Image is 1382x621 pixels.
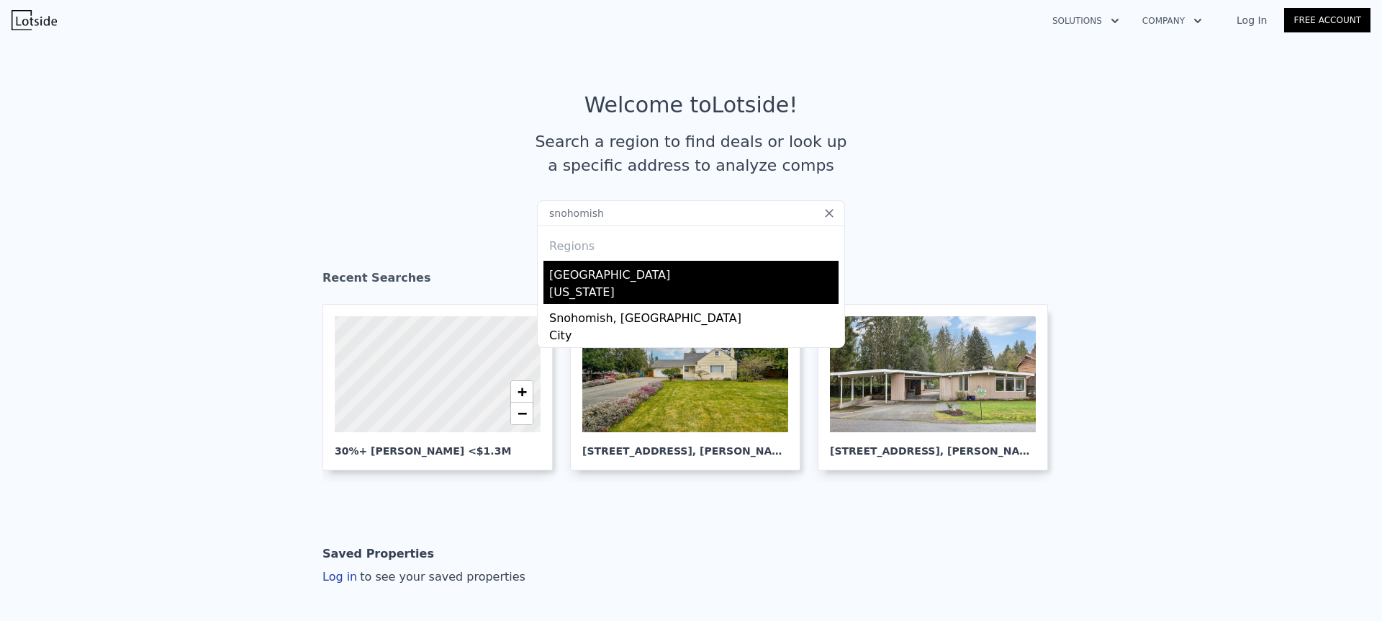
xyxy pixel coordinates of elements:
div: Search a region to find deals or look up a specific address to analyze comps [530,130,852,177]
div: Log in [322,568,525,586]
div: Welcome to Lotside ! [584,92,798,118]
div: [US_STATE] [549,284,839,304]
div: Snohomish, [GEOGRAPHIC_DATA] [549,304,839,327]
a: Zoom in [511,381,533,403]
a: Zoom out [511,403,533,424]
span: − [518,404,527,422]
a: [STREET_ADDRESS], [PERSON_NAME] [818,304,1060,470]
span: to see your saved properties [357,570,525,584]
div: 30%+ [PERSON_NAME] <$1.3M [335,432,541,458]
input: Search an address or region... [537,200,845,226]
div: [STREET_ADDRESS] , [PERSON_NAME] [582,432,788,458]
button: Solutions [1041,8,1131,34]
div: Saved Properties [322,540,434,568]
div: [STREET_ADDRESS] , [PERSON_NAME] [830,432,1036,458]
div: Recent Searches [322,258,1060,304]
a: Log In [1219,13,1284,27]
a: Free Account [1284,8,1370,32]
img: Lotside [12,10,57,30]
a: 30%+ [PERSON_NAME] <$1.3M [322,304,564,470]
div: Regions [543,226,839,261]
a: [STREET_ADDRESS], [PERSON_NAME] [570,304,812,470]
span: + [518,383,527,401]
div: [GEOGRAPHIC_DATA] [549,261,839,284]
div: City [549,327,839,347]
button: Company [1131,8,1214,34]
